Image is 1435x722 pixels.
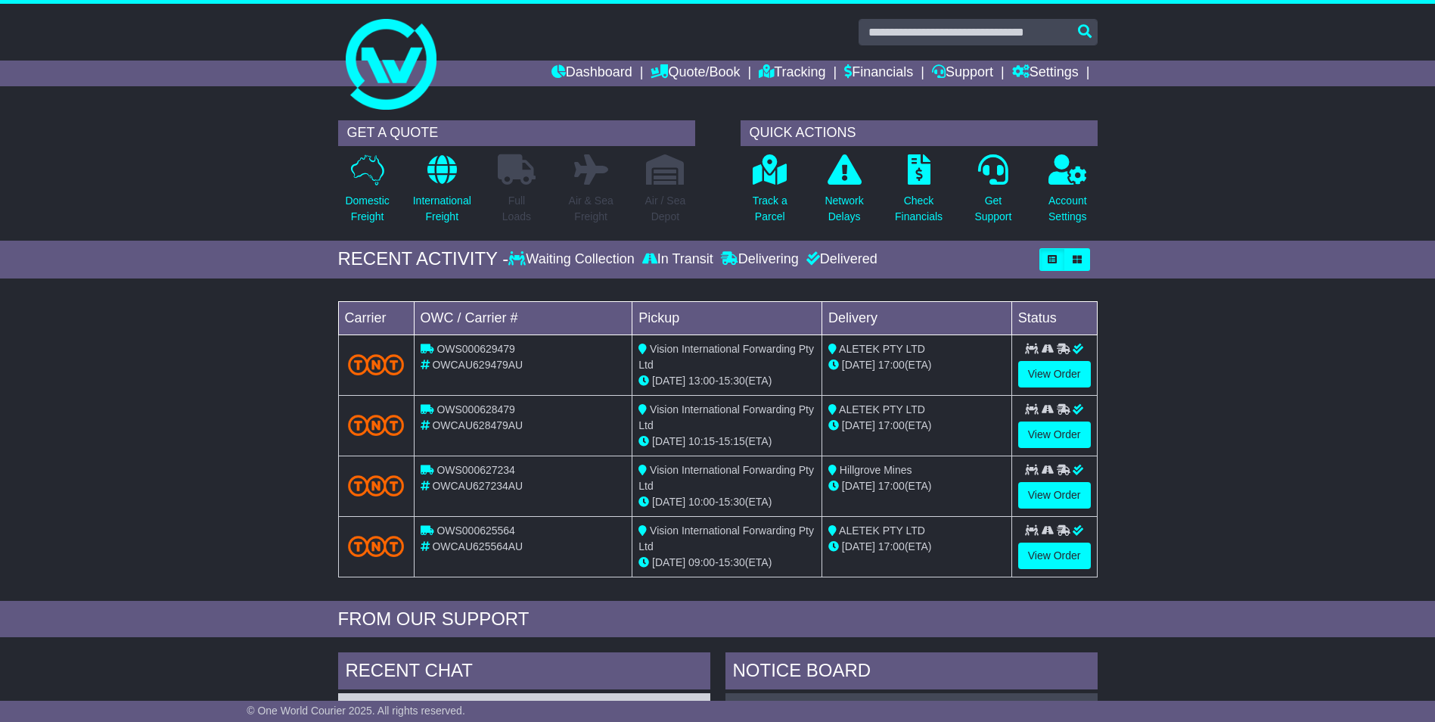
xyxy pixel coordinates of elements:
a: InternationalFreight [412,154,472,233]
a: Dashboard [551,61,632,86]
span: [DATE] [652,556,685,568]
div: (ETA) [828,478,1005,494]
div: FROM OUR SUPPORT [338,608,1098,630]
span: 17:00 [878,480,905,492]
span: 15:30 [719,496,745,508]
p: Air & Sea Freight [569,193,613,225]
a: View Order [1018,422,1091,448]
span: [DATE] [652,375,685,387]
img: TNT_Domestic.png [348,536,405,556]
p: Get Support [974,193,1011,225]
span: 17:00 [878,359,905,371]
span: Vision International Forwarding Pty Ltd [638,403,814,431]
div: Delivered [803,251,877,268]
span: ALETEK PTY LTD [839,524,925,537]
p: Check Financials [895,193,943,225]
p: Domestic Freight [345,193,389,225]
p: Air / Sea Depot [645,193,686,225]
div: - (ETA) [638,555,815,571]
td: Delivery [822,301,1011,335]
span: Hillgrove Mines [840,464,912,476]
img: TNT_Domestic.png [348,415,405,435]
a: NetworkDelays [824,154,864,233]
span: 17:00 [878,419,905,431]
div: In Transit [638,251,717,268]
span: 15:15 [719,435,745,447]
a: Tracking [759,61,825,86]
span: [DATE] [842,419,875,431]
div: QUICK ACTIONS [741,120,1098,146]
div: (ETA) [828,418,1005,434]
a: Financials [844,61,913,86]
img: TNT_Domestic.png [348,354,405,375]
span: Vision International Forwarding Pty Ltd [638,343,814,371]
div: - (ETA) [638,494,815,510]
a: AccountSettings [1048,154,1088,233]
span: 10:15 [688,435,715,447]
a: View Order [1018,543,1091,569]
td: Carrier [338,301,414,335]
span: ALETEK PTY LTD [839,343,925,355]
span: Vision International Forwarding Pty Ltd [638,524,814,552]
div: - (ETA) [638,373,815,389]
p: Full Loads [498,193,536,225]
span: OWS000628479 [436,403,515,415]
span: 15:30 [719,556,745,568]
span: [DATE] [652,435,685,447]
div: (ETA) [828,539,1005,555]
span: [DATE] [652,496,685,508]
a: View Order [1018,361,1091,387]
a: CheckFinancials [894,154,943,233]
div: RECENT CHAT [338,652,710,693]
span: OWS000627234 [436,464,515,476]
span: OWCAU627234AU [432,480,523,492]
div: - (ETA) [638,434,815,450]
span: © One World Courier 2025. All rights reserved. [247,705,465,717]
a: Support [932,61,993,86]
div: RECENT ACTIVITY - [338,248,509,270]
span: [DATE] [842,359,875,371]
a: Track aParcel [752,154,788,233]
p: Account Settings [1048,193,1087,225]
span: [DATE] [842,480,875,492]
a: View Order [1018,482,1091,509]
span: 17:00 [878,540,905,552]
td: Status [1011,301,1097,335]
p: Track a Parcel [753,193,787,225]
div: GET A QUOTE [338,120,695,146]
span: OWCAU625564AU [432,540,523,552]
span: ALETEK PTY LTD [839,403,925,415]
p: International Freight [413,193,471,225]
span: 15:30 [719,375,745,387]
span: 09:00 [688,556,715,568]
div: (ETA) [828,357,1005,373]
div: Waiting Collection [508,251,638,268]
span: Vision International Forwarding Pty Ltd [638,464,814,492]
span: OWCAU628479AU [432,419,523,431]
a: DomesticFreight [344,154,390,233]
span: 10:00 [688,496,715,508]
td: Pickup [632,301,822,335]
span: OWS000629479 [436,343,515,355]
span: OWS000625564 [436,524,515,537]
div: Delivering [717,251,803,268]
a: Quote/Book [651,61,740,86]
span: 13:00 [688,375,715,387]
a: GetSupport [974,154,1012,233]
span: [DATE] [842,540,875,552]
span: OWCAU629479AU [432,359,523,371]
img: TNT_Domestic.png [348,475,405,496]
p: Network Delays [825,193,863,225]
td: OWC / Carrier # [414,301,632,335]
a: Settings [1012,61,1079,86]
div: NOTICE BOARD [725,652,1098,693]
